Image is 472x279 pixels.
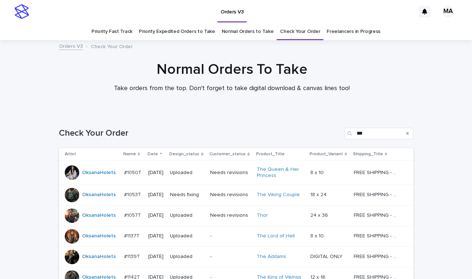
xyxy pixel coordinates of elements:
p: 8 x 10 [310,168,325,176]
a: OksanaHolets [82,233,116,239]
a: OksanaHolets [82,192,116,198]
p: [DATE] [148,233,165,239]
h1: Normal Orders To Take [55,61,409,78]
a: Priority Expedited Orders to Take [139,23,215,40]
a: Priority Fast Track [92,23,132,40]
a: Orders V3 [59,42,83,50]
p: DIGITAL ONLY [310,252,344,260]
p: #1057T [124,211,143,219]
tr: OksanaHolets #1139T#1139T [DATE]Uploaded-The Addams DIGITAL ONLYDIGITAL ONLY FREE SHIPPING - prev... [59,246,413,267]
p: 24 x 36 [310,211,329,219]
p: Uploaded [170,254,204,260]
a: Thor [257,212,268,219]
p: Needs revisions [210,212,251,219]
a: Normal Orders to Take [222,23,274,40]
tr: OksanaHolets #1057T#1057T [DATE]UploadedNeeds revisionsThor 24 x 3624 x 36 FREE SHIPPING - previe... [59,205,413,226]
tr: OksanaHolets #1050T#1050T [DATE]UploadedNeeds revisionsThe Queen & Her Princess 8 x 108 x 10 FREE... [59,161,413,185]
p: Date [148,150,158,158]
p: Shipping_Title [353,150,383,158]
p: 18 x 24 [310,190,328,198]
div: MA [442,6,454,17]
h1: Check Your Order [59,128,342,139]
p: [DATE] [148,192,165,198]
p: FREE SHIPPING - preview in 1-2 business days, after your approval delivery will take 5-10 b.d. [354,168,400,176]
tr: OksanaHolets #1137T#1137T [DATE]Uploaded-The Lord of Hell 8 x 108 x 10 FREE SHIPPING - preview in... [59,226,413,246]
p: Product_Variant [310,150,343,158]
a: Freelancers in Progress [327,23,380,40]
p: Product_Title [256,150,285,158]
a: The Addams [257,254,286,260]
p: [DATE] [148,212,165,219]
p: #1139T [124,252,141,260]
p: Artist [65,150,76,158]
p: Check Your Order [91,42,133,50]
a: OksanaHolets [82,254,116,260]
tr: OksanaHolets #1053T#1053T [DATE]Needs fixingNeeds revisionsThe Viking Couple 18 x 2418 x 24 FREE ... [59,185,413,205]
p: #1050T [124,168,143,176]
p: - [210,254,251,260]
p: Customer_status [209,150,246,158]
p: Uploaded [170,212,204,219]
a: The Lord of Hell [257,233,295,239]
a: OksanaHolets [82,212,116,219]
p: Needs fixing [170,192,204,198]
p: Uploaded [170,170,204,176]
p: FREE SHIPPING - preview in 1-2 business days, after your approval delivery will take 5-10 b.d. [354,211,400,219]
p: Take orders from the top. Don't forget to take digital download & canvas lines too! [87,85,377,93]
a: Check Your Order [280,23,320,40]
a: The Queen & Her Princess [257,166,302,179]
img: stacker-logo-s-only.png [14,4,29,19]
p: Needs revisions [210,192,251,198]
p: FREE SHIPPING - preview in 1-2 business days, after your approval delivery will take 5-10 b.d. [354,252,400,260]
p: Needs revisions [210,170,251,176]
p: FREE SHIPPING - preview in 1-2 business days, after your approval delivery will take 5-10 b.d. [354,190,400,198]
p: #1137T [124,232,141,239]
p: Name [123,150,136,158]
p: - [210,233,251,239]
input: Search [345,128,413,139]
a: OksanaHolets [82,170,116,176]
p: [DATE] [148,170,165,176]
a: The Viking Couple [257,192,300,198]
p: 8 x 10 [310,232,325,239]
p: Uploaded [170,233,204,239]
p: FREE SHIPPING - preview in 1-2 business days, after your approval delivery will take 5-10 b.d. [354,232,400,239]
p: #1053T [124,190,143,198]
p: [DATE] [148,254,165,260]
p: Design_status [169,150,199,158]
